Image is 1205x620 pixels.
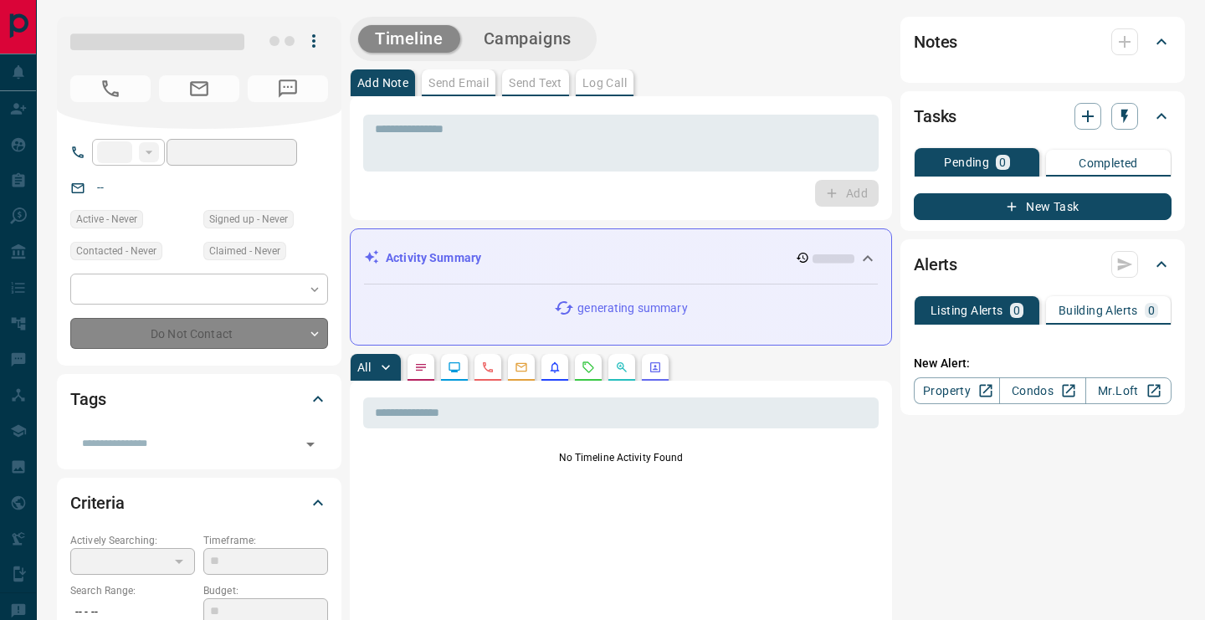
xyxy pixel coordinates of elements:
[1013,305,1020,316] p: 0
[299,433,322,456] button: Open
[358,25,460,53] button: Timeline
[582,361,595,374] svg: Requests
[914,251,957,278] h2: Alerts
[357,361,371,373] p: All
[70,533,195,548] p: Actively Searching:
[515,361,528,374] svg: Emails
[364,243,878,274] div: Activity Summary
[448,361,461,374] svg: Lead Browsing Activity
[914,193,1172,220] button: New Task
[70,489,125,516] h2: Criteria
[914,96,1172,136] div: Tasks
[548,361,561,374] svg: Listing Alerts
[363,450,879,465] p: No Timeline Activity Found
[1059,305,1138,316] p: Building Alerts
[209,211,288,228] span: Signed up - Never
[203,583,328,598] p: Budget:
[1079,157,1138,169] p: Completed
[914,22,1172,62] div: Notes
[159,75,239,102] span: No Email
[615,361,628,374] svg: Opportunities
[649,361,662,374] svg: Agent Actions
[209,243,280,259] span: Claimed - Never
[481,361,495,374] svg: Calls
[76,243,156,259] span: Contacted - Never
[914,377,1000,404] a: Property
[70,583,195,598] p: Search Range:
[914,355,1172,372] p: New Alert:
[203,533,328,548] p: Timeframe:
[914,244,1172,284] div: Alerts
[467,25,588,53] button: Campaigns
[76,211,137,228] span: Active - Never
[999,156,1006,168] p: 0
[70,379,328,419] div: Tags
[577,300,687,317] p: generating summary
[1085,377,1172,404] a: Mr.Loft
[97,181,104,194] a: --
[931,305,1003,316] p: Listing Alerts
[70,386,105,412] h2: Tags
[70,75,151,102] span: No Number
[944,156,989,168] p: Pending
[414,361,428,374] svg: Notes
[70,483,328,523] div: Criteria
[1148,305,1155,316] p: 0
[248,75,328,102] span: No Number
[914,28,957,55] h2: Notes
[386,249,481,267] p: Activity Summary
[357,77,408,89] p: Add Note
[70,318,328,349] div: Do Not Contact
[914,103,956,130] h2: Tasks
[999,377,1085,404] a: Condos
